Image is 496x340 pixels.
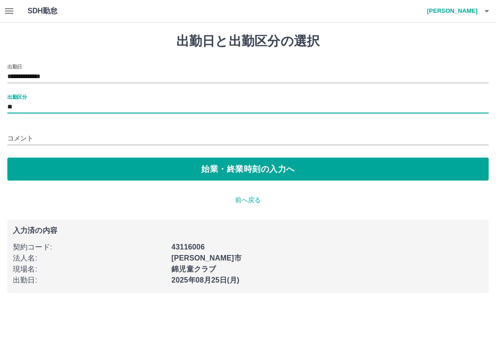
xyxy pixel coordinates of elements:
h1: 出勤日と出勤区分の選択 [7,34,489,49]
b: 2025年08月25日(月) [171,276,239,284]
b: 43116006 [171,243,204,251]
label: 出勤区分 [7,93,27,100]
p: 現場名 : [13,264,166,275]
p: 入力済の内容 [13,227,483,234]
button: 始業・終業時刻の入力へ [7,158,489,181]
p: 前へ戻る [7,195,489,205]
b: [PERSON_NAME]市 [171,254,241,262]
p: 契約コード : [13,242,166,253]
p: 出勤日 : [13,275,166,286]
b: 錦児童クラブ [171,265,216,273]
label: 出勤日 [7,63,22,70]
p: 法人名 : [13,253,166,264]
